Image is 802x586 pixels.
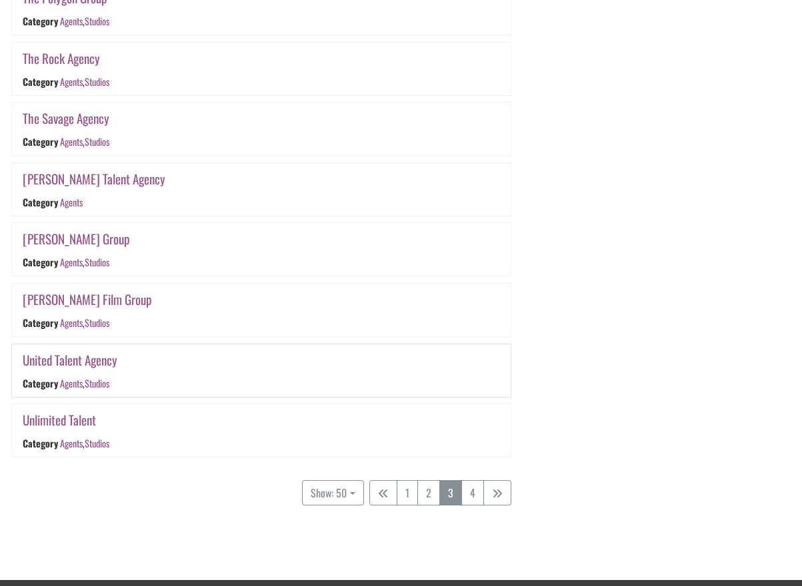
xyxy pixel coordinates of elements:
button: Show: 50 [302,480,363,505]
a: Studios [84,316,109,330]
a: 3 [439,480,462,505]
div: Category [23,256,58,270]
a: Studios [84,135,109,148]
a: Agents [59,14,82,28]
a: Agents [59,436,82,450]
div: Category [23,195,58,209]
div: Category [23,436,58,450]
div: , [59,256,109,270]
a: Studios [84,256,109,270]
div: Category [23,75,58,89]
a: Studios [84,14,109,28]
a: 4 [461,480,484,505]
a: Agents [59,135,82,148]
a: 1 [397,480,418,505]
a: The Savage Agency [23,109,109,128]
a: Studios [84,75,109,89]
div: Category [23,316,58,330]
a: Agents [59,316,82,330]
a: United Talent Agency [23,350,117,370]
a: 2 [417,480,440,505]
a: Agents [59,195,82,209]
div: , [59,135,109,148]
a: Studios [84,376,109,390]
a: Unlimited Talent [23,410,96,430]
a: Agents [59,376,82,390]
a: Agents [59,256,82,270]
div: Category [23,376,58,390]
a: The Rock Agency [23,49,100,68]
a: Studios [84,436,109,450]
div: , [59,75,109,89]
a: [PERSON_NAME] Group [23,229,130,248]
div: Category [23,14,58,28]
a: Agents [59,75,82,89]
div: , [59,376,109,390]
div: , [59,436,109,450]
div: , [59,316,109,330]
a: [PERSON_NAME] Talent Agency [23,169,165,188]
div: Category [23,135,58,148]
a: [PERSON_NAME] Film Group [23,290,152,309]
div: , [59,14,109,28]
